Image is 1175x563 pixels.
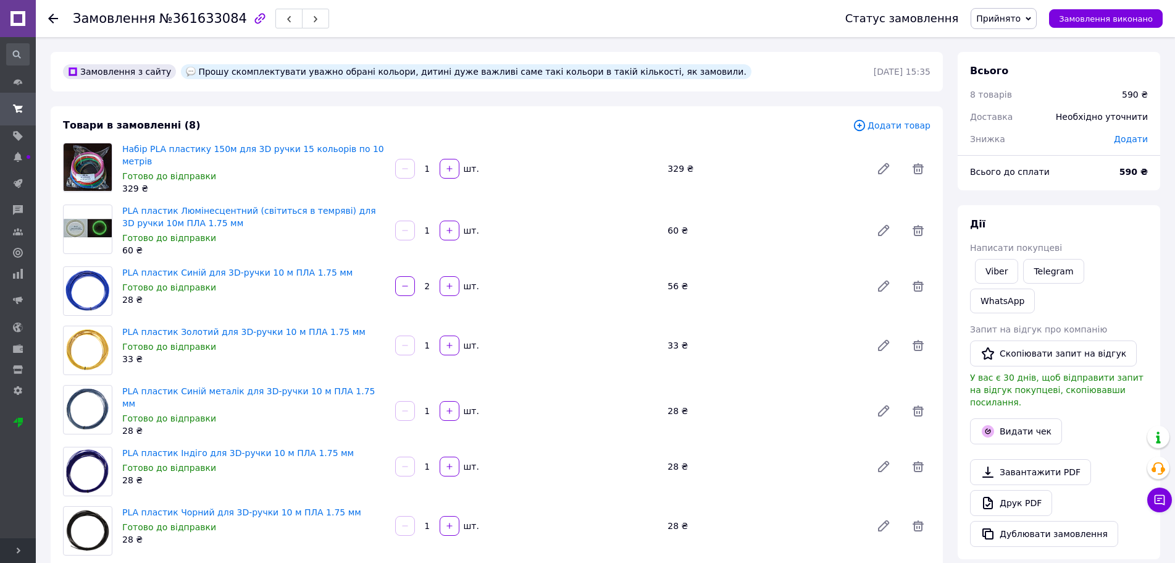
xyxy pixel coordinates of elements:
span: Запит на відгук про компанію [970,324,1107,334]
span: Видалити [906,514,930,538]
span: Товари в замовленні (8) [63,119,201,131]
div: 28 ₴ [122,425,385,437]
div: Замовлення з сайту [63,64,176,79]
div: 28 ₴ [663,458,866,475]
a: WhatsApp [970,289,1035,313]
span: Видалити [906,274,930,298]
div: 28 ₴ [122,294,385,306]
div: 329 ₴ [663,160,866,177]
a: PLA пластик Синій металік для 3D-ручки 10 м ПЛА 1.75 мм [122,386,375,408]
span: Дії [970,218,985,230]
div: 28 ₴ [663,402,866,420]
span: Видалити [906,156,930,181]
div: 28 ₴ [122,533,385,546]
a: PLA пластик Синій для 3D-ручки 10 м ПЛА 1.75 мм [122,268,353,277]
a: Друк PDF [970,490,1052,516]
span: Видалити [906,454,930,479]
span: Готово до відправки [122,282,216,292]
div: шт. [461,339,480,352]
a: Редагувати [871,454,896,479]
button: Чат з покупцем [1147,488,1172,512]
span: Готово до відправки [122,413,216,423]
b: 590 ₴ [1119,167,1148,177]
button: Видати чек [970,418,1062,444]
img: PLA пластик Синій металік для 3D-ручки 10 м ПЛА 1.75 мм [64,387,112,432]
button: Дублювати замовлення [970,521,1118,547]
div: шт. [461,460,480,473]
div: Необхідно уточнити [1048,103,1155,130]
span: №361633084 [159,11,247,26]
img: PLA пластик Чорний для 3D-ручки 10 м ПЛА 1.75 мм [64,509,112,552]
a: Telegram [1023,259,1084,284]
img: :speech_balloon: [186,67,196,77]
div: Статус замовлення [845,12,959,25]
div: шт. [461,163,480,175]
a: Viber [975,259,1018,284]
a: PLA пластик Чорний для 3D-ручки 10 м ПЛА 1.75 мм [122,507,361,517]
div: 590 ₴ [1122,88,1148,101]
a: Редагувати [871,218,896,243]
div: шт. [461,280,480,292]
span: Готово до відправки [122,171,216,181]
span: Замовлення [73,11,156,26]
a: Редагувати [871,514,896,538]
div: 33 ₴ [122,353,385,365]
div: 28 ₴ [663,517,866,535]
span: 8 товарів [970,90,1012,99]
a: PLA пластик Індіго для 3D-ручки 10 м ПЛА 1.75 мм [122,448,354,458]
div: 60 ₴ [122,244,385,256]
span: Всього до сплати [970,167,1050,177]
button: Скопіювати запит на відгук [970,341,1137,366]
span: Додати [1114,134,1148,144]
img: PLA пластик Золотий для 3D-ручки 10 м ПЛА 1.75 мм [64,328,112,373]
span: Написати покупцеві [970,243,1062,253]
span: Всього [970,65,1008,77]
a: Завантажити PDF [970,459,1091,485]
span: Видалити [906,399,930,423]
span: Замовлення виконано [1059,14,1153,23]
span: Прийнято [976,14,1021,23]
img: PLA пластик Люмінесцентний (світиться в темряві) для 3D ручки 10м ПЛА 1.75 мм [64,211,112,248]
a: Редагувати [871,399,896,423]
a: Редагувати [871,274,896,298]
div: 329 ₴ [122,182,385,195]
span: Видалити [906,333,930,358]
div: Прошу скомплектувати уважно обрані кольори, дитині дуже важливі саме такі кольори в такій кількос... [181,64,751,79]
span: Знижка [970,134,1005,144]
span: У вас є 30 днів, щоб відправити запит на відгук покупцеві, скопіювавши посилання. [970,373,1144,407]
div: 28 ₴ [122,474,385,486]
img: Набір PLA пластику 150м для 3D ручки 15 кольорів по 10 метрів [64,143,112,191]
img: PLA пластик Індіго для 3D-ручки 10 м ПЛА 1.75 мм [64,447,112,496]
a: PLA пластик Люмінесцентний (світиться в темряві) для 3D ручки 10м ПЛА 1.75 мм [122,206,376,228]
span: Видалити [906,218,930,243]
span: Готово до відправки [122,342,216,352]
a: PLA пластик Золотий для 3D-ручки 10 м ПЛА 1.75 мм [122,327,366,337]
span: Додати товар [853,119,930,132]
span: Готово до відправки [122,522,216,532]
div: 33 ₴ [663,337,866,354]
div: 60 ₴ [663,222,866,239]
span: Готово до відправки [122,463,216,473]
div: шт. [461,224,480,237]
div: шт. [461,405,480,417]
span: Готово до відправки [122,233,216,243]
img: PLA пластик Синій для 3D-ручки 10 м ПЛА 1.75 мм [64,269,112,313]
div: шт. [461,520,480,532]
span: Доставка [970,112,1013,122]
time: [DATE] 15:35 [874,67,930,77]
div: 56 ₴ [663,277,866,295]
div: Повернутися назад [48,12,58,25]
a: Редагувати [871,333,896,358]
button: Замовлення виконано [1049,9,1163,28]
a: Набір PLA пластику 150м для 3D ручки 15 кольорів по 10 метрів [122,144,384,166]
a: Редагувати [871,156,896,181]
